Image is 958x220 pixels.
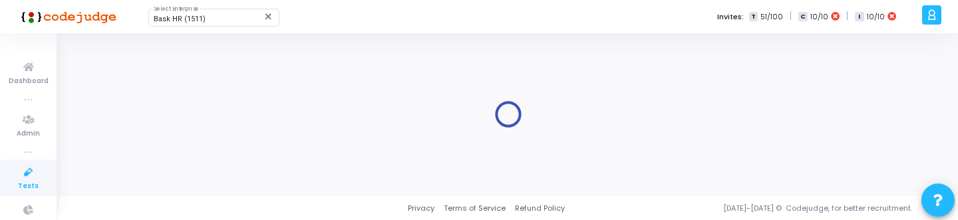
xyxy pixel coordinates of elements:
[408,203,434,214] a: Privacy
[263,11,274,22] mat-icon: Clear
[846,9,848,23] span: |
[9,76,49,87] span: Dashboard
[810,11,828,23] span: 10/10
[565,203,941,214] div: [DATE]-[DATE] © Codejudge, for better recruitment.
[515,203,565,214] a: Refund Policy
[749,12,758,22] span: T
[760,11,783,23] span: 51/100
[17,3,116,30] img: logo
[798,12,807,22] span: C
[444,203,506,214] a: Terms of Service
[855,12,864,22] span: I
[154,15,206,23] span: Bask HR (1511)
[867,11,885,23] span: 10/10
[790,9,792,23] span: |
[717,11,744,23] label: Invites:
[18,181,39,192] span: Tests
[17,128,40,140] span: Admin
